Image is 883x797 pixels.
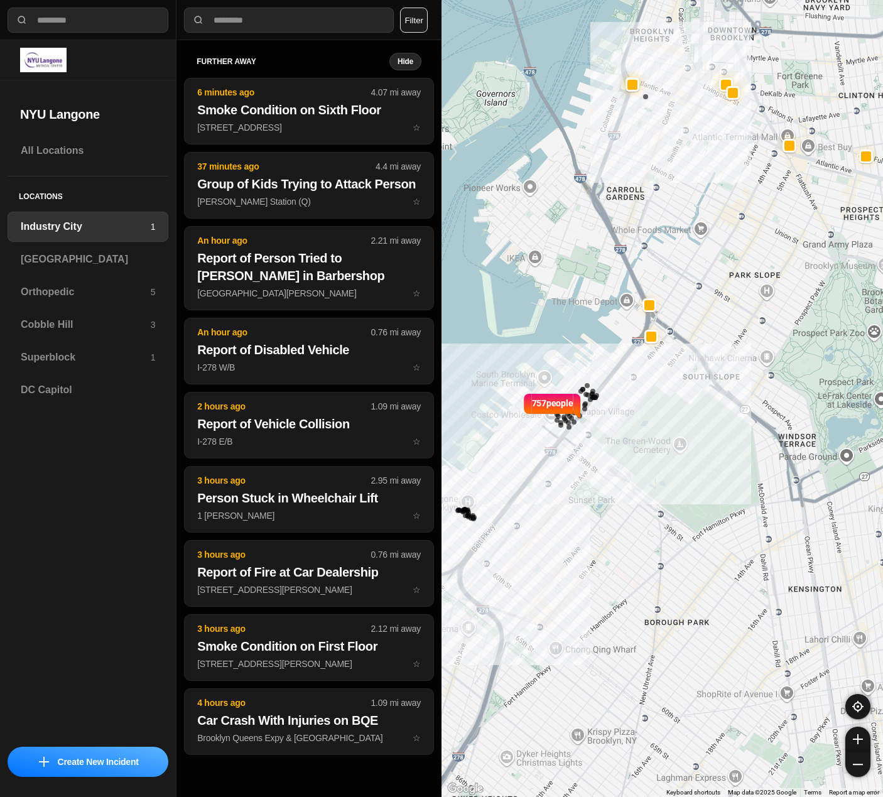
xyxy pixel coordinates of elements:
[197,86,371,99] p: 6 minutes ago
[184,362,434,372] a: An hour ago0.76 mi awayReport of Disabled VehicleI-278 W/Bstar
[184,658,434,669] a: 3 hours ago2.12 mi awaySmoke Condition on First Floor[STREET_ADDRESS][PERSON_NAME]star
[413,436,421,447] span: star
[371,86,421,99] p: 4.07 mi away
[389,53,421,70] button: Hide
[8,176,168,212] h5: Locations
[197,57,389,67] h5: further away
[413,585,421,595] span: star
[413,122,421,133] span: star
[8,747,168,777] button: iconCreate New Incident
[413,197,421,207] span: star
[151,286,156,298] p: 5
[197,326,371,339] p: An hour ago
[197,697,371,709] p: 4 hours ago
[184,688,434,755] button: 4 hours ago1.09 mi awayCar Crash With Injuries on BQEBrooklyn Queens Expy & [GEOGRAPHIC_DATA]star
[21,285,151,300] h3: Orthopedic
[371,697,421,709] p: 1.09 mi away
[197,548,371,561] p: 3 hours ago
[21,219,151,234] h3: Industry City
[197,415,421,433] h2: Report of Vehicle Collision
[184,318,434,384] button: An hour ago0.76 mi awayReport of Disabled VehicleI-278 W/Bstar
[184,584,434,595] a: 3 hours ago0.76 mi awayReport of Fire at Car Dealership[STREET_ADDRESS][PERSON_NAME]star
[400,8,428,33] button: Filter
[413,362,421,372] span: star
[151,220,156,233] p: 1
[728,789,796,796] span: Map data ©2025 Google
[192,14,205,26] img: search
[413,659,421,669] span: star
[522,392,531,420] img: notch
[21,252,155,267] h3: [GEOGRAPHIC_DATA]
[197,400,371,413] p: 2 hours ago
[445,781,486,797] a: Open this area in Google Maps (opens a new window)
[371,326,421,339] p: 0.76 mi away
[8,375,168,405] a: DC Capitol
[197,361,421,374] p: I-278 W/B
[197,509,421,522] p: 1 [PERSON_NAME]
[16,14,28,26] img: search
[184,392,434,458] button: 2 hours ago1.09 mi awayReport of Vehicle CollisionI-278 E/Bstar
[371,622,421,635] p: 2.12 mi away
[8,342,168,372] a: Superblock1
[184,152,434,219] button: 37 minutes ago4.4 mi awayGroup of Kids Trying to Attack Person[PERSON_NAME] Station (Q)star
[852,701,864,712] img: recenter
[371,548,421,561] p: 0.76 mi away
[184,466,434,533] button: 3 hours ago2.95 mi awayPerson Stuck in Wheelchair Lift1 [PERSON_NAME]star
[197,121,421,134] p: [STREET_ADDRESS]
[184,614,434,681] button: 3 hours ago2.12 mi awaySmoke Condition on First Floor[STREET_ADDRESS][PERSON_NAME]star
[376,160,421,173] p: 4.4 mi away
[21,350,151,365] h3: Superblock
[573,392,582,420] img: notch
[21,382,155,398] h3: DC Capitol
[197,622,371,635] p: 3 hours ago
[151,318,156,331] p: 3
[184,436,434,447] a: 2 hours ago1.09 mi awayReport of Vehicle CollisionI-278 E/Bstar
[845,694,870,719] button: recenter
[197,712,421,729] h2: Car Crash With Injuries on BQE
[845,727,870,752] button: zoom-in
[184,288,434,298] a: An hour ago2.21 mi awayReport of Person Tried to [PERSON_NAME] in Barbershop[GEOGRAPHIC_DATA][PER...
[197,474,371,487] p: 3 hours ago
[197,435,421,448] p: I-278 E/B
[371,474,421,487] p: 2.95 mi away
[20,106,156,123] h2: NYU Langone
[804,789,821,796] a: Terms (opens in new tab)
[21,143,155,158] h3: All Locations
[197,341,421,359] h2: Report of Disabled Vehicle
[21,317,151,332] h3: Cobble Hill
[184,78,434,144] button: 6 minutes ago4.07 mi awaySmoke Condition on Sixth Floor[STREET_ADDRESS]star
[398,57,413,67] small: Hide
[413,733,421,743] span: star
[8,277,168,307] a: Orthopedic5
[197,489,421,507] h2: Person Stuck in Wheelchair Lift
[197,195,421,208] p: [PERSON_NAME] Station (Q)
[8,310,168,340] a: Cobble Hill3
[197,234,371,247] p: An hour ago
[413,511,421,521] span: star
[197,249,421,285] h2: Report of Person Tried to [PERSON_NAME] in Barbershop
[184,226,434,310] button: An hour ago2.21 mi awayReport of Person Tried to [PERSON_NAME] in Barbershop[GEOGRAPHIC_DATA][PER...
[845,752,870,777] button: zoom-out
[184,540,434,607] button: 3 hours ago0.76 mi awayReport of Fire at Car Dealership[STREET_ADDRESS][PERSON_NAME]star
[197,563,421,581] h2: Report of Fire at Car Dealership
[184,122,434,133] a: 6 minutes ago4.07 mi awaySmoke Condition on Sixth Floor[STREET_ADDRESS]star
[39,757,49,767] img: icon
[184,510,434,521] a: 3 hours ago2.95 mi awayPerson Stuck in Wheelchair Lift1 [PERSON_NAME]star
[197,637,421,655] h2: Smoke Condition on First Floor
[197,160,376,173] p: 37 minutes ago
[445,781,486,797] img: Google
[151,351,156,364] p: 1
[8,212,168,242] a: Industry City1
[666,788,720,797] button: Keyboard shortcuts
[8,136,168,166] a: All Locations
[8,244,168,274] a: [GEOGRAPHIC_DATA]
[531,397,573,425] p: 757 people
[58,756,139,768] p: Create New Incident
[197,175,421,193] h2: Group of Kids Trying to Attack Person
[197,287,421,300] p: [GEOGRAPHIC_DATA][PERSON_NAME]
[413,288,421,298] span: star
[197,101,421,119] h2: Smoke Condition on Sixth Floor
[197,583,421,596] p: [STREET_ADDRESS][PERSON_NAME]
[371,234,421,247] p: 2.21 mi away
